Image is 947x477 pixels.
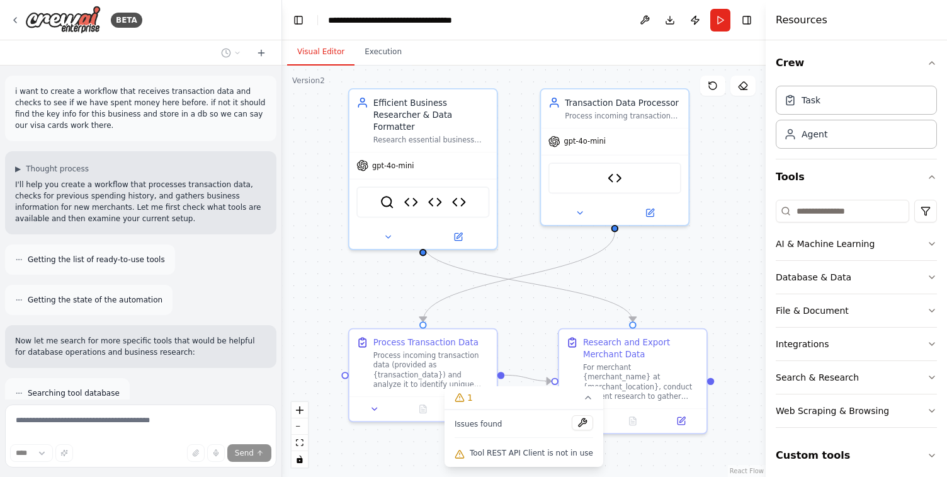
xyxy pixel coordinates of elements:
span: Thought process [26,164,89,174]
span: 1 [467,391,473,404]
div: Transaction Data Processor [565,96,681,108]
button: Database & Data [776,261,937,294]
span: gpt-4o-mini [564,137,605,146]
button: No output available [608,414,659,428]
div: Process incoming transaction data from various sources (API calls, CSV uploads) and prepare indiv... [565,111,681,120]
button: ▶Thought process [15,164,89,174]
div: Web Scraping & Browsing [776,405,889,417]
span: Getting the state of the automation [28,295,162,305]
button: toggle interactivity [292,451,308,468]
button: zoom out [292,418,308,435]
div: AI & Machine Learning [776,238,875,250]
div: Research and Export Merchant DataFor merchant {merchant_name} at {merchant_location}, conduct eff... [558,328,708,434]
button: No output available [398,402,449,417]
img: JSON Transaction Analyzer [608,171,622,185]
button: Click to speak your automation idea [207,444,225,462]
g: Edge from 6cd38423-3ae1-499c-8f66-ad5088fde04c to 5e37821f-6d9d-47a6-9b34-fc670b0bdfa7 [417,244,638,321]
div: Database & Data [776,271,851,284]
button: Send [227,444,271,462]
button: Improve this prompt [55,444,73,462]
g: Edge from c22f94d9-4353-45de-9057-9a2f30e68311 to 5e37821f-6d9d-47a6-9b34-fc670b0bdfa7 [504,369,551,388]
button: Open in side panel [661,414,701,428]
div: Version 2 [292,76,325,86]
div: Transaction Data ProcessorProcess incoming transaction data from various sources (API calls, CSV ... [540,88,689,226]
div: Process incoming transaction data (provided as {transaction_data}) and analyze it to identify uni... [373,351,490,389]
button: Web Scraping & Browsing [776,394,937,427]
div: Search & Research [776,371,859,384]
div: Process Transaction Data [373,336,479,348]
button: Hide left sidebar [290,11,307,29]
button: Hide right sidebar [738,11,756,29]
a: React Flow attribution [730,468,764,474]
img: Business Data CSV Formatter [451,195,466,209]
div: Process Transaction DataProcess incoming transaction data (provided as {transaction_data}) and an... [348,328,498,422]
button: Custom tools [776,438,937,473]
div: Research and Export Merchant Data [583,336,700,360]
button: AI & Machine Learning [776,227,937,260]
button: Search & Research [776,361,937,394]
button: Crew [776,45,937,81]
button: Open in side panel [616,206,684,221]
button: Integrations [776,328,937,360]
div: Task [802,94,820,106]
span: ▶ [15,164,21,174]
g: Edge from 754db058-825c-4d20-af44-003cf31c92da to c22f94d9-4353-45de-9057-9a2f30e68311 [417,232,621,321]
button: Switch to previous chat [216,45,246,60]
span: Getting the list of ready-to-use tools [28,255,165,265]
div: Tools [776,195,937,438]
span: Send [235,448,254,458]
button: Open in side panel [424,230,492,244]
nav: breadcrumb [328,14,452,26]
img: Logo [25,6,101,34]
div: Research essential business information for merchant {merchant_name} and format it directly into ... [373,135,490,144]
button: File & Document [776,294,937,327]
div: React Flow controls [292,402,308,468]
div: Integrations [776,338,829,350]
button: zoom in [292,402,308,418]
img: Business Location Geocoder [428,195,442,209]
div: File & Document [776,304,849,317]
button: Visual Editor [287,39,354,66]
div: Crew [776,81,937,159]
button: 1 [445,386,603,410]
button: Upload files [187,444,205,462]
span: Tool REST API Client is not in use [470,448,593,458]
div: Efficient Business Researcher & Data FormatterResearch essential business information for merchan... [348,88,498,250]
span: gpt-4o-mini [372,161,414,170]
span: Issues found [455,419,502,429]
img: SerplyWebSearchTool [380,195,394,209]
div: For merchant {merchant_name} at {merchant_location}, conduct efficient research to gather ONLY es... [583,363,700,401]
p: I'll help you create a workflow that processes transaction data, checks for previous spending his... [15,179,266,224]
h4: Resources [776,13,827,28]
span: Searching tool database [28,388,120,398]
div: Agent [802,128,827,141]
p: i want to create a workflow that receives transaction data and checks to see if we have spent mon... [15,86,266,131]
img: Business Image Info Collector [404,195,418,209]
div: Efficient Business Researcher & Data Formatter [373,96,490,132]
button: Start a new chat [251,45,271,60]
button: Execution [354,39,412,66]
button: fit view [292,435,308,451]
button: Tools [776,159,937,195]
p: Now let me search for more specific tools that would be helpful for database operations and busin... [15,335,266,358]
div: BETA [111,13,142,28]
